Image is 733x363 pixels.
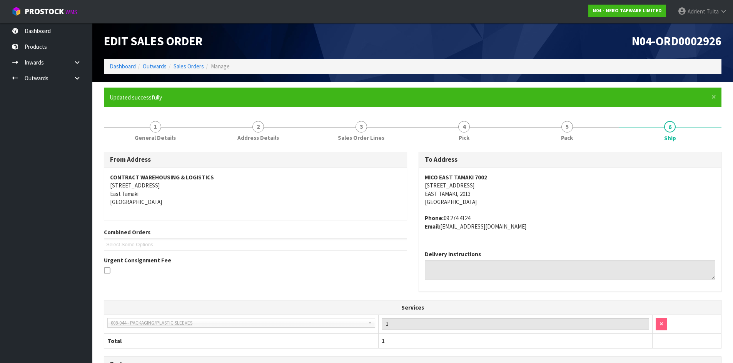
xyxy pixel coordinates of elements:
[425,214,716,230] address: 09 274 4124 [EMAIL_ADDRESS][DOMAIN_NAME]
[174,63,204,70] a: Sales Orders
[561,134,573,142] span: Pack
[706,8,719,15] span: Tuita
[65,8,77,16] small: WMS
[664,134,676,142] span: Ship
[425,223,440,230] strong: email
[143,63,167,70] a: Outwards
[104,333,378,348] th: Total
[711,91,716,102] span: ×
[12,7,21,16] img: cube-alt.png
[382,337,385,345] span: 1
[561,121,573,133] span: 5
[110,94,162,101] span: Updated successfully
[425,156,716,163] h3: To Address
[632,33,721,49] span: N04-ORD0002926
[25,7,64,17] span: ProStock
[211,63,230,70] span: Manage
[104,300,721,315] th: Services
[425,173,716,206] address: [STREET_ADDRESS] EAST TAMAKI, 2013 [GEOGRAPHIC_DATA]
[104,33,203,49] span: Edit Sales Order
[110,156,401,163] h3: From Address
[588,5,666,17] a: N04 - NERO TAPWARE LIMITED
[664,121,676,133] span: 6
[104,228,150,236] label: Combined Orders
[593,7,662,14] strong: N04 - NERO TAPWARE LIMITED
[356,121,367,133] span: 3
[458,121,470,133] span: 4
[425,174,487,181] strong: MICO EAST TAMAKI 7002
[104,256,171,264] label: Urgent Consignment Fee
[150,121,161,133] span: 1
[111,318,365,328] span: 008-044 - PACKAGING/PLASTIC SLEEVES
[338,134,384,142] span: Sales Order Lines
[425,214,444,222] strong: phone
[110,173,401,206] address: [STREET_ADDRESS] East Tamaki [GEOGRAPHIC_DATA]
[459,134,469,142] span: Pick
[135,134,176,142] span: General Details
[110,63,136,70] a: Dashboard
[688,8,705,15] span: Adrient
[425,250,481,258] label: Delivery Instructions
[110,174,214,181] strong: CONTRACT WAREHOUSING & LOGISTICS
[252,121,264,133] span: 2
[237,134,279,142] span: Address Details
